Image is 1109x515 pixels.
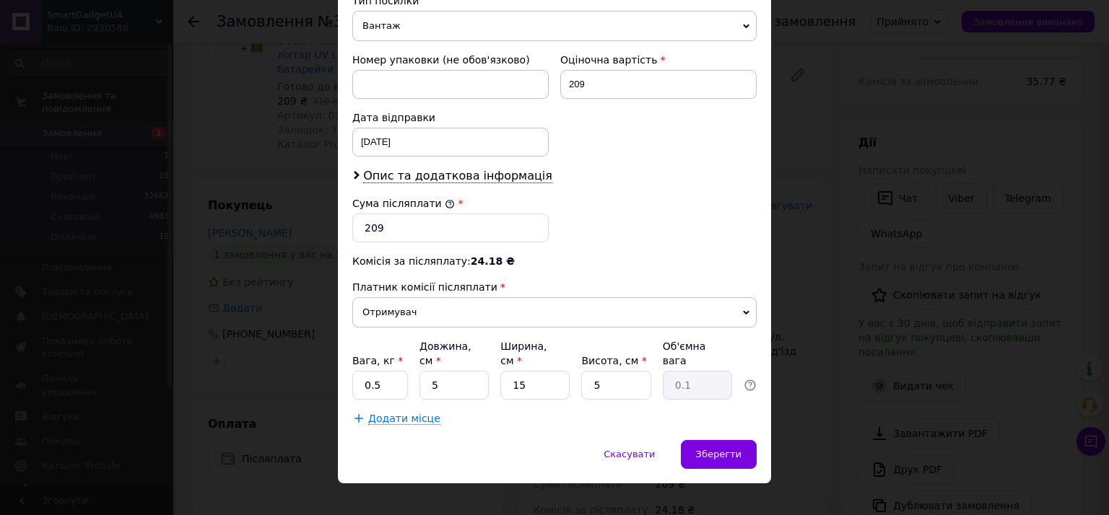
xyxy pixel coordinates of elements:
span: Платник комісії післяплати [352,281,497,293]
span: Вантаж [352,11,757,41]
span: Скасувати [604,449,655,459]
span: Зберегти [696,449,741,459]
label: Вага, кг [352,355,403,366]
div: Номер упаковки (не обов'язково) [352,53,549,67]
span: Опис та додаткова інформація [363,169,552,183]
div: Оціночна вартість [560,53,757,67]
label: Висота, см [581,355,646,366]
span: Додати місце [368,413,440,425]
div: Комісія за післяплату: [352,254,757,268]
div: Об'ємна вага [663,339,732,368]
label: Ширина, см [500,340,547,366]
label: Сума післяплати [352,198,455,209]
div: Дата відправки [352,110,549,125]
label: Довжина, см [419,340,471,366]
span: Отримувач [352,297,757,327]
span: 24.18 ₴ [471,255,515,267]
